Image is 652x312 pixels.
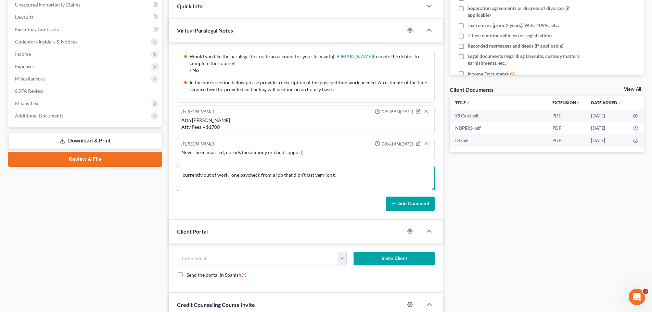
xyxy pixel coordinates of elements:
span: Tax returns (prior 2 years), W2s, 1099s, etc. [468,22,559,29]
iframe: Intercom live chat [629,289,645,305]
td: DL-pdf [450,134,547,147]
td: PDF [547,110,586,122]
span: Codebtors Insiders & Notices [15,39,77,45]
span: Recorded mortgages and deeds (if applicable) [468,42,563,49]
i: expand_more [618,101,622,105]
a: SOFA Review [10,85,162,97]
span: Income Documents [468,71,509,77]
button: Invite Client [354,252,435,265]
span: Additional Documents [15,113,63,118]
div: Client Documents [450,86,494,93]
span: Quick Info [177,3,203,9]
span: Expenses [15,63,35,69]
div: In the notes section below please provide a description of the post-petition work needed. An esti... [190,79,430,93]
span: Unsecured Nonpriority Claims [15,2,80,8]
div: Never been married, no kids (no alimony or child support) [181,149,430,156]
span: Miscellaneous [15,76,46,82]
a: Date Added expand_more [591,100,622,105]
div: - No [190,67,430,74]
td: [DATE] [586,122,627,134]
div: [PERSON_NAME] [181,141,214,148]
span: Legal documents regarding lawsuits, custody matters, garnishments, etc. [468,53,589,66]
a: Download & Print [8,133,162,149]
div: [PERSON_NAME] [181,109,214,115]
span: Lawsuits [15,14,34,20]
a: Titleunfold_more [455,100,470,105]
a: Executory Contracts [10,23,162,36]
div: Attn [PERSON_NAME] Atty Fees = $1700 [181,117,430,130]
i: unfold_more [466,101,470,105]
span: SOFA Review [15,88,43,94]
input: Enter email [177,252,338,265]
span: Income [15,51,31,57]
a: Extensionunfold_more [552,100,580,105]
button: Add Comment [386,197,435,211]
span: 09:26AM[DATE] [382,109,413,115]
td: PDF [547,134,586,147]
span: Means Test [15,100,39,106]
span: 08:41AM[DATE] [382,141,413,147]
td: SS Card-pdf [450,110,547,122]
a: View All [624,87,641,92]
a: Lawsuits [10,11,162,23]
td: NDPERS-pdf [450,122,547,134]
span: Virtual Paralegal Notes [177,27,233,34]
a: Review & File [8,152,162,167]
span: Titles to motor vehicles (or registration) [468,32,552,39]
i: unfold_more [576,101,580,105]
div: Would you like the paralegal to create an account for your firm with to invite the debtor to comp... [190,53,430,67]
span: 3 [643,289,648,294]
span: Client Portal [177,228,208,235]
span: Credit Counseling Course Invite [177,301,255,308]
span: Executory Contracts [15,26,59,32]
span: Separation agreements or decrees of divorces (if applicable) [468,5,589,18]
td: PDF [547,122,586,134]
a: [DOMAIN_NAME] [333,53,373,59]
span: Send the portal in Spanish [187,272,241,278]
td: [DATE] [586,110,627,122]
td: [DATE] [586,134,627,147]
